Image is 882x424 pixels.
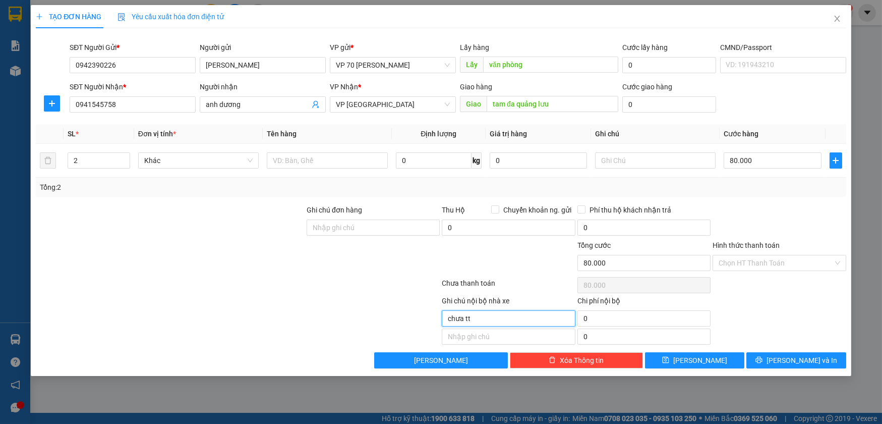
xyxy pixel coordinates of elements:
[713,241,780,249] label: Hình thức thanh toán
[460,57,483,73] span: Lấy
[720,42,846,53] div: CMND/Passport
[336,97,450,112] span: VP Quảng Bình
[70,42,196,53] div: SĐT Người Gửi
[144,153,253,168] span: Khác
[577,295,711,310] div: Chi phí nội bộ
[117,13,224,21] span: Yêu cầu xuất hóa đơn điện tử
[622,43,668,51] label: Cước lấy hàng
[577,241,611,249] span: Tổng cước
[767,355,837,366] span: [PERSON_NAME] và In
[622,83,672,91] label: Cước giao hàng
[414,355,468,366] span: [PERSON_NAME]
[70,81,196,92] div: SĐT Người Nhận
[830,156,842,165] span: plus
[662,356,669,364] span: save
[490,130,527,138] span: Giá trị hàng
[267,130,297,138] span: Tên hàng
[591,124,720,144] th: Ghi chú
[441,278,576,295] div: Chưa thanh toán
[14,5,137,24] span: [PERSON_NAME]
[460,43,489,51] span: Lấy hàng
[40,182,340,193] div: Tổng: 2
[755,356,762,364] span: printer
[483,57,618,73] input: Dọc đường
[442,329,575,345] input: Nhập ghi chú
[138,130,176,138] span: Đơn vị tính
[9,33,143,52] span: VPNH1509250001
[267,152,388,169] input: VD: Bàn, Ghế
[421,130,456,138] span: Định lượng
[330,42,456,53] div: VP gửi
[560,355,604,366] span: Xóa Thông tin
[68,25,84,32] span: [DATE]
[336,58,450,73] span: VP 70 Nguyễn Hoàng
[117,13,126,21] img: icon
[622,96,716,113] input: Cước giao hàng
[200,42,326,53] div: Người gửi
[200,81,326,92] div: Người nhận
[442,206,465,214] span: Thu Hộ
[312,100,320,109] span: user-add
[36,13,101,21] span: TẠO ĐƠN HÀNG
[595,152,716,169] input: Ghi Chú
[460,83,492,91] span: Giao hàng
[724,130,758,138] span: Cước hàng
[472,152,482,169] span: kg
[746,352,846,368] button: printer[PERSON_NAME] và In
[645,352,744,368] button: save[PERSON_NAME]
[487,96,618,112] input: Dọc đường
[442,295,575,310] div: Ghi chú nội bộ nhà xe
[307,220,440,236] input: Ghi chú đơn hàng
[44,95,60,112] button: plus
[44,99,60,108] span: plus
[499,204,575,216] span: Chuyển khoản ng. gửi
[36,13,43,20] span: plus
[40,152,56,169] button: delete
[374,352,507,368] button: [PERSON_NAME]
[68,130,76,138] span: SL
[490,152,587,169] input: 0
[833,15,841,23] span: close
[330,83,358,91] span: VP Nhận
[307,206,362,214] label: Ghi chú đơn hàng
[585,204,675,216] span: Phí thu hộ khách nhận trả
[673,355,727,366] span: [PERSON_NAME]
[510,352,643,368] button: deleteXóa Thông tin
[549,356,556,364] span: delete
[460,96,487,112] span: Giao
[442,310,575,327] input: Nhập ghi chú
[830,152,842,169] button: plus
[823,5,851,33] button: Close
[622,57,716,73] input: Cước lấy hàng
